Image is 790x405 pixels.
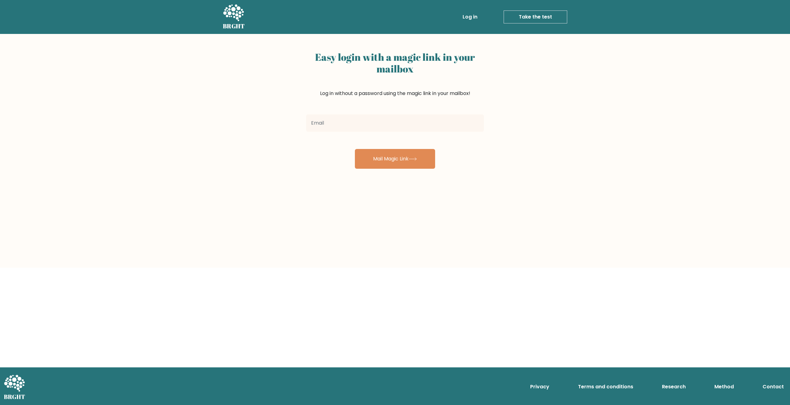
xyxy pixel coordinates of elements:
input: Email [306,114,484,132]
h2: Easy login with a magic link in your mailbox [306,51,484,75]
div: Log in without a password using the magic link in your mailbox! [306,49,484,112]
a: Contact [760,381,786,393]
a: Research [659,381,688,393]
a: Log in [460,11,480,23]
button: Mail Magic Link [355,149,435,169]
a: Privacy [528,381,552,393]
a: Method [712,381,736,393]
a: Take the test [504,10,567,23]
a: BRGHT [223,2,245,31]
a: Terms and conditions [576,381,636,393]
h5: BRGHT [223,23,245,30]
